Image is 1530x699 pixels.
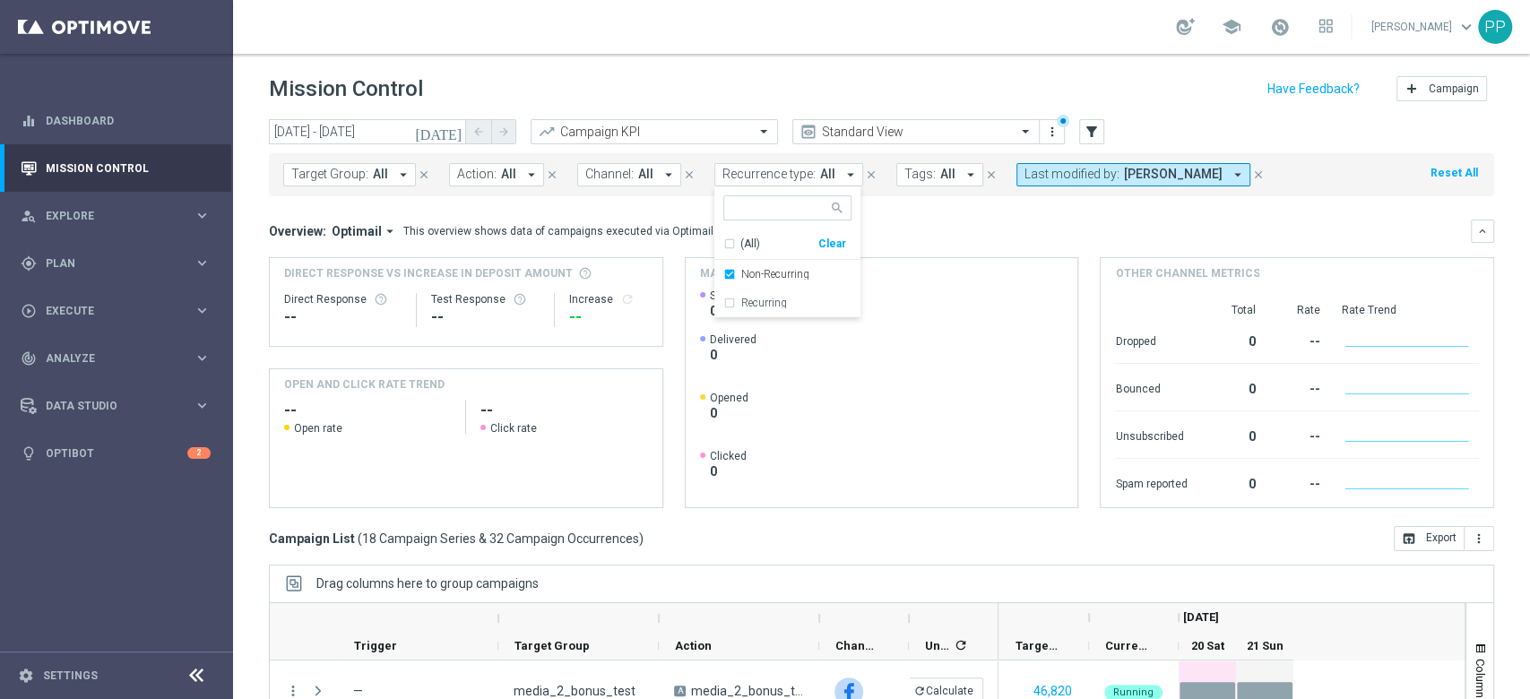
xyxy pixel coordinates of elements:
[710,405,748,421] span: 0
[1105,639,1148,652] span: Current Status
[1208,468,1255,496] div: 0
[21,113,37,129] i: equalizer
[326,223,403,239] button: Optimail arrow_drop_down
[1396,76,1487,101] button: add Campaign
[714,163,863,186] button: Recurrence type: All arrow_drop_down
[20,256,212,271] div: gps_fixed Plan keyboard_arrow_right
[1405,82,1419,96] i: add
[431,292,540,306] div: Test Response
[1045,125,1059,139] i: more_vert
[681,165,697,185] button: close
[863,165,879,185] button: close
[710,449,747,463] span: Clicked
[21,97,211,144] div: Dashboard
[1457,17,1476,37] span: keyboard_arrow_down
[722,167,816,182] span: Recurrence type:
[395,167,411,183] i: arrow_drop_down
[20,209,212,223] button: person_search Explore keyboard_arrow_right
[1472,531,1486,546] i: more_vert
[1471,220,1494,243] button: keyboard_arrow_down
[1084,124,1100,140] i: filter_alt
[1115,325,1187,354] div: Dropped
[577,163,681,186] button: Channel: All arrow_drop_down
[723,289,851,317] div: Recurring
[21,255,194,272] div: Plan
[1267,82,1360,95] input: Have Feedback?
[538,123,556,141] i: trending_up
[585,167,634,182] span: Channel:
[1230,167,1246,183] i: arrow_drop_down
[1057,115,1069,127] div: There are unsaved changes
[800,123,817,141] i: preview
[18,668,34,684] i: settings
[285,683,301,699] button: more_vert
[1276,373,1319,401] div: --
[740,237,760,252] span: (All)
[835,639,878,652] span: Channel
[46,353,194,364] span: Analyze
[1016,163,1250,186] button: Last modified by: [PERSON_NAME] arrow_drop_down
[1394,531,1494,545] multiple-options-button: Export to CSV
[865,168,877,181] i: close
[820,167,835,182] span: All
[415,124,463,140] i: [DATE]
[46,211,194,221] span: Explore
[620,292,635,306] i: refresh
[954,638,968,652] i: refresh
[382,223,398,239] i: arrow_drop_down
[514,639,590,652] span: Target Group
[284,376,445,393] h4: OPEN AND CLICK RATE TREND
[1252,168,1265,181] i: close
[1115,265,1259,281] h4: Other channel metrics
[1465,526,1494,551] button: more_vert
[1115,420,1187,449] div: Unsubscribed
[284,265,573,281] span: Direct Response VS Increase In Deposit Amount
[700,265,837,281] h4: Main channel metrics
[284,400,451,421] h2: --
[416,165,432,185] button: close
[1124,167,1223,182] span: [PERSON_NAME]
[710,347,756,363] span: 0
[1250,165,1266,185] button: close
[21,350,37,367] i: track_changes
[723,260,851,289] div: Non-Recurring
[20,399,212,413] button: Data Studio keyboard_arrow_right
[1043,121,1061,142] button: more_vert
[661,167,677,183] i: arrow_drop_down
[1276,420,1319,449] div: --
[187,447,211,459] div: 2
[1191,639,1224,652] span: 20 Sat
[1370,13,1478,40] a: [PERSON_NAME]keyboard_arrow_down
[1113,686,1154,698] span: Running
[20,304,212,318] button: play_circle_outline Execute keyboard_arrow_right
[21,303,37,319] i: play_circle_outline
[332,223,382,239] span: Optimail
[1276,303,1319,317] div: Rate
[284,292,402,306] div: Direct Response
[46,97,211,144] a: Dashboard
[46,429,187,477] a: Optibot
[1394,526,1465,551] button: open_in_browser Export
[1208,420,1255,449] div: 0
[46,258,194,269] span: Plan
[284,306,402,328] div: --
[21,445,37,462] i: lightbulb
[21,208,194,224] div: Explore
[20,114,212,128] button: equalizer Dashboard
[20,351,212,366] div: track_changes Analyze keyboard_arrow_right
[675,639,712,652] span: Action
[21,144,211,192] div: Mission Control
[46,401,194,411] span: Data Studio
[683,168,696,181] i: close
[20,446,212,461] button: lightbulb Optibot 2
[983,165,999,185] button: close
[1476,225,1489,237] i: keyboard_arrow_down
[1247,639,1284,652] span: 21 Sun
[792,119,1040,144] ng-select: Standard View
[194,397,211,414] i: keyboard_arrow_right
[544,165,560,185] button: close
